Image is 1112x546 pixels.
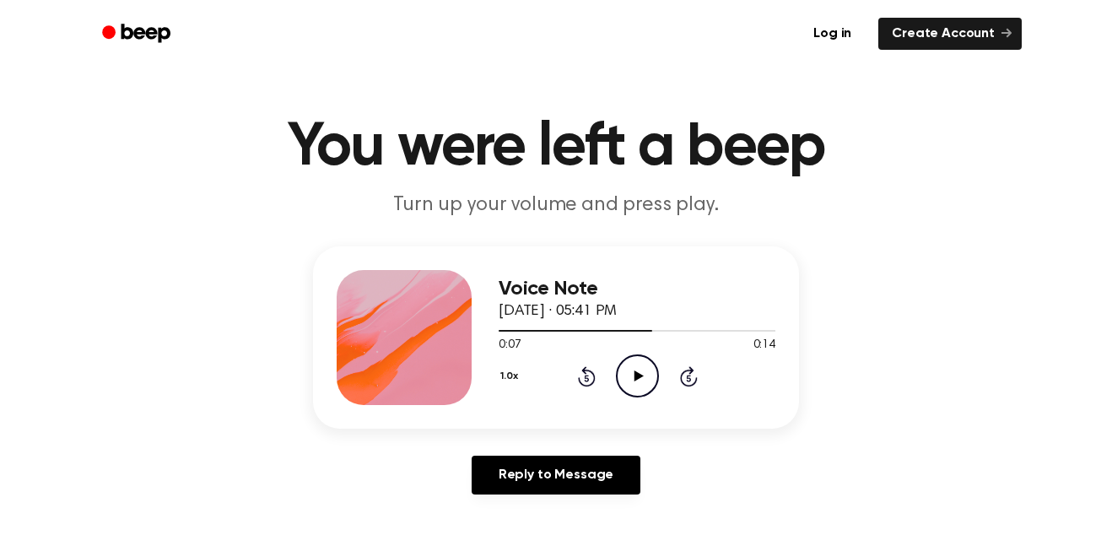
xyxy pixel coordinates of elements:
[796,14,868,53] a: Log in
[499,337,521,354] span: 0:07
[124,117,988,178] h1: You were left a beep
[878,18,1022,50] a: Create Account
[499,304,617,319] span: [DATE] · 05:41 PM
[499,362,524,391] button: 1.0x
[499,278,775,300] h3: Voice Note
[90,18,186,51] a: Beep
[753,337,775,354] span: 0:14
[472,456,640,495] a: Reply to Message
[232,192,880,219] p: Turn up your volume and press play.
